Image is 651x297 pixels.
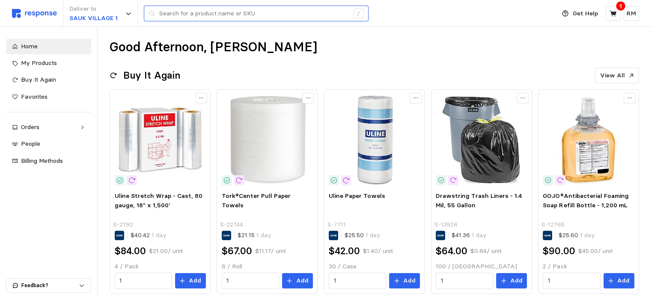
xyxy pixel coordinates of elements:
p: $0.64 / unit [470,247,502,256]
p: 1 [619,1,622,11]
a: Buy It Again [6,72,91,88]
img: S-12765 [543,94,634,185]
input: Qty [226,273,274,288]
h2: $42.00 [329,244,360,258]
button: RM [624,6,639,21]
p: Feedback? [21,282,79,289]
h2: $64.00 [436,244,467,258]
span: GOJO®Antibacterial Foaming Soap Refill Bottle - 1,200 mL [543,192,628,209]
button: View All [595,68,639,84]
h1: Good Afternoon, [PERSON_NAME] [110,39,317,56]
p: $21.00 / unit [149,247,183,256]
img: S-7711 [329,94,420,185]
a: Orders [6,120,91,135]
input: Qty [119,273,167,288]
p: $25.50 [345,231,380,240]
input: Qty [333,273,381,288]
p: $45.00 / unit [578,247,612,256]
p: $21.15 [238,231,271,240]
span: Home [21,42,38,50]
p: Add [510,276,523,285]
a: My Products [6,56,91,71]
p: 30 / Case [329,262,420,271]
img: S-13526 [436,94,527,185]
span: 1 day [578,231,595,239]
span: Drawstring Trash Liners - 1.4 Mil, 55 Gallon [436,192,522,209]
div: / [354,9,364,19]
span: 1 day [470,231,487,239]
span: Billing Methods [21,157,63,165]
div: Orders [21,123,76,132]
a: Favorites [6,89,91,105]
p: Add [296,276,308,285]
p: 6 / Roll [222,262,313,271]
span: Tork®Center Pull Paper Towels [222,192,291,209]
p: 4 / Pack [115,262,206,271]
p: $41.36 [452,231,487,240]
p: Get Help [573,9,598,18]
p: S-13526 [434,220,458,229]
span: My Products [21,59,57,67]
button: Feedback? [6,279,91,292]
p: $25.60 [559,231,595,240]
button: Add [282,273,313,288]
span: Uline Stretch Wrap - Cast, 80 gauge, 18" x 1,500' [115,192,202,209]
input: Qty [548,273,595,288]
span: 1 day [150,231,166,239]
span: 1 day [255,231,271,239]
h2: $67.00 [222,244,252,258]
img: S-2190 [115,94,206,185]
a: Billing Methods [6,153,91,169]
button: Add [389,273,420,288]
p: S-12765 [541,220,565,229]
p: 2 / Pack [543,262,634,271]
a: People [6,136,91,152]
img: S-22744 [222,94,313,185]
span: 1 day [364,231,380,239]
p: S-2190 [113,220,133,229]
span: Favorites [21,93,48,100]
p: S-7711 [327,220,345,229]
p: Deliver to [69,4,118,14]
button: Add [603,273,634,288]
p: 100 / [GEOGRAPHIC_DATA] [436,262,527,271]
p: $1.40 / unit [363,247,393,256]
span: Buy It Again [21,76,56,83]
p: $40.42 [131,231,166,240]
span: Uline Paper Towels [329,192,385,200]
p: SAUK VILLAGE 1 [69,14,118,23]
button: Get Help [557,6,603,22]
button: Add [175,273,206,288]
p: Add [189,276,201,285]
p: S-22744 [220,220,243,229]
p: $11.17 / unit [255,247,286,256]
p: Add [403,276,416,285]
p: Add [617,276,630,285]
input: Search for a product name or SKU [159,6,349,21]
p: View All [600,71,625,80]
p: RM [627,9,636,18]
button: Add [496,273,527,288]
a: Home [6,39,91,54]
h2: Buy It Again [123,69,180,82]
img: svg%3e [12,9,57,18]
span: People [21,140,40,147]
h2: $84.00 [115,244,146,258]
input: Qty [441,273,488,288]
h2: $90.00 [543,244,575,258]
